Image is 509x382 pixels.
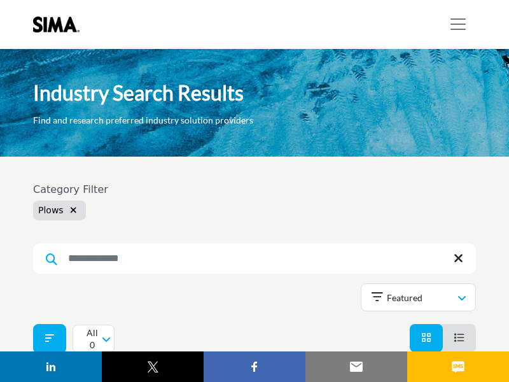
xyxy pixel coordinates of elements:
img: email sharing button [349,359,364,374]
img: Site Logo [33,17,86,32]
p: Featured [387,292,422,304]
img: twitter sharing button [145,359,160,374]
img: linkedin sharing button [43,359,59,374]
h1: Industry Search Results [33,80,244,106]
p: All 0 [83,327,101,351]
button: Toggle navigation [440,11,476,37]
img: sms sharing button [450,359,466,374]
a: View Card [421,332,431,344]
li: Card View [410,324,443,352]
a: View List [454,332,464,344]
h6: Category Filter [33,183,108,195]
button: Featured [361,283,476,311]
img: facebook sharing button [247,359,262,374]
button: All 0 [73,325,115,353]
p: Find and research preferred industry solution providers [33,114,253,127]
span: Plows [38,205,64,215]
input: Search Keyword [33,243,476,274]
button: Filter categories [33,324,66,353]
li: List View [443,324,476,352]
